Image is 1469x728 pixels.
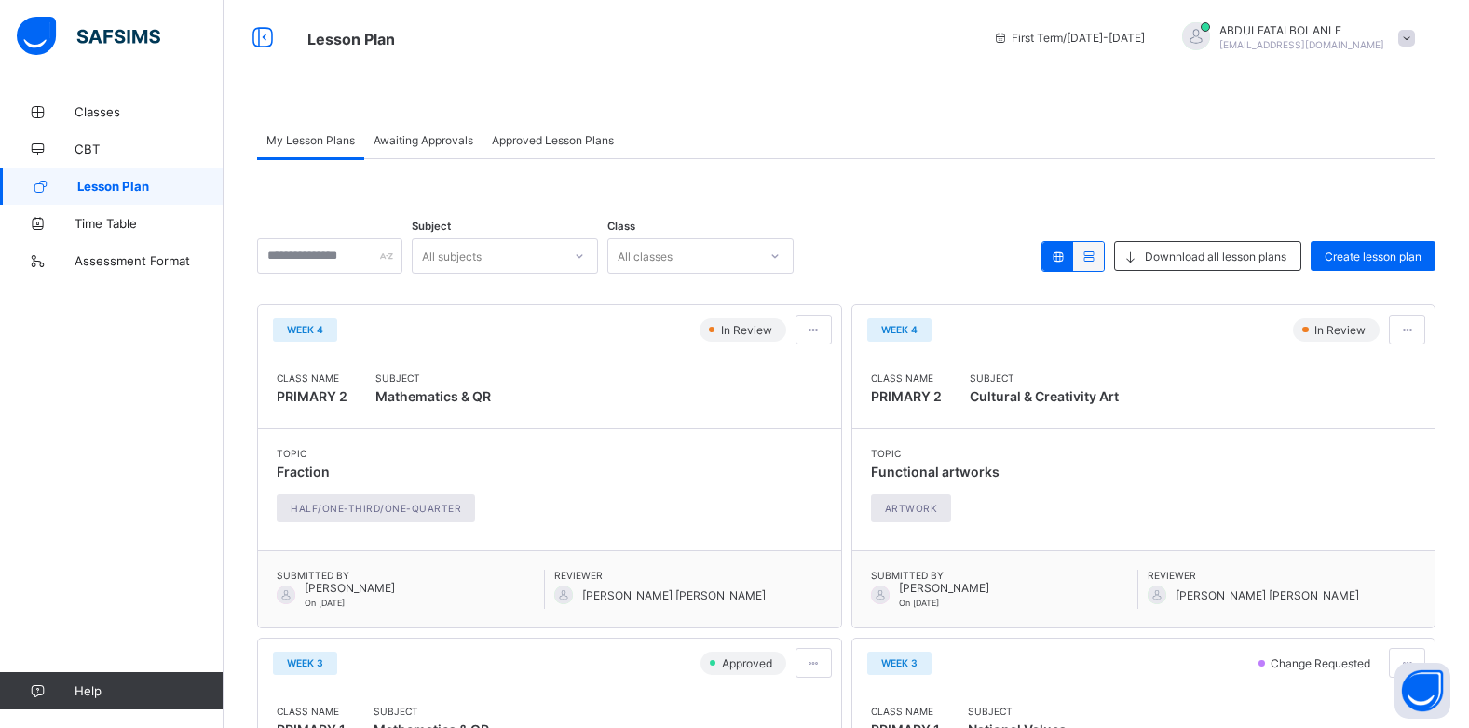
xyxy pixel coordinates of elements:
[1394,663,1450,719] button: Open asap
[412,220,451,233] span: Subject
[871,448,1000,459] span: Topic
[720,656,778,670] span: Approved
[75,683,223,698] span: Help
[885,503,938,514] span: artwork
[75,216,224,231] span: Time Table
[492,133,614,147] span: Approved Lesson Plans
[277,464,330,479] span: Fraction
[1219,39,1384,50] span: [EMAIL_ADDRESS][DOMAIN_NAME]
[277,372,347,384] span: Class Name
[277,706,346,717] span: Class Name
[618,238,673,274] div: All classes
[277,388,347,404] span: PRIMARY 2
[899,581,989,595] span: [PERSON_NAME]
[881,657,918,668] span: Week 3
[1313,323,1371,337] span: In Review
[1219,23,1384,37] span: ABDULFATAI BOLANLE
[607,220,635,233] span: Class
[374,133,473,147] span: Awaiting Approvals
[881,324,918,335] span: Week 4
[1148,570,1416,581] span: Reviewer
[287,657,323,668] span: Week 3
[970,384,1119,410] span: Cultural & Creativity Art
[1145,249,1286,263] span: Downnload all lesson plans
[75,253,224,268] span: Assessment Format
[1163,22,1424,53] div: ABDULFATAIBOLANLE
[307,30,395,48] span: Lesson Plan
[305,581,395,595] span: [PERSON_NAME]
[75,142,224,156] span: CBT
[968,706,1067,717] span: Subject
[871,464,1000,479] span: Functional artworks
[305,598,345,608] span: On [DATE]
[554,570,823,581] span: Reviewer
[1325,249,1421,263] span: Create lesson plan
[266,133,355,147] span: My Lesson Plans
[277,448,484,459] span: Topic
[17,17,160,56] img: safsims
[287,324,323,335] span: Week 4
[871,706,940,717] span: Class Name
[375,372,491,384] span: Subject
[993,31,1145,45] span: session/term information
[422,238,482,274] div: All subjects
[871,570,1138,581] span: Submitted By
[871,372,942,384] span: Class Name
[899,598,939,608] span: On [DATE]
[291,503,461,514] span: half/one-third/one-quarter
[871,388,942,404] span: PRIMARY 2
[970,372,1119,384] span: Subject
[75,104,224,119] span: Classes
[375,384,491,410] span: Mathematics & QR
[374,706,489,717] span: Subject
[77,179,224,194] span: Lesson Plan
[1176,588,1359,602] span: [PERSON_NAME] [PERSON_NAME]
[277,570,544,581] span: Submitted By
[719,323,778,337] span: In Review
[582,588,766,602] span: [PERSON_NAME] [PERSON_NAME]
[1269,656,1376,670] span: Change Requested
